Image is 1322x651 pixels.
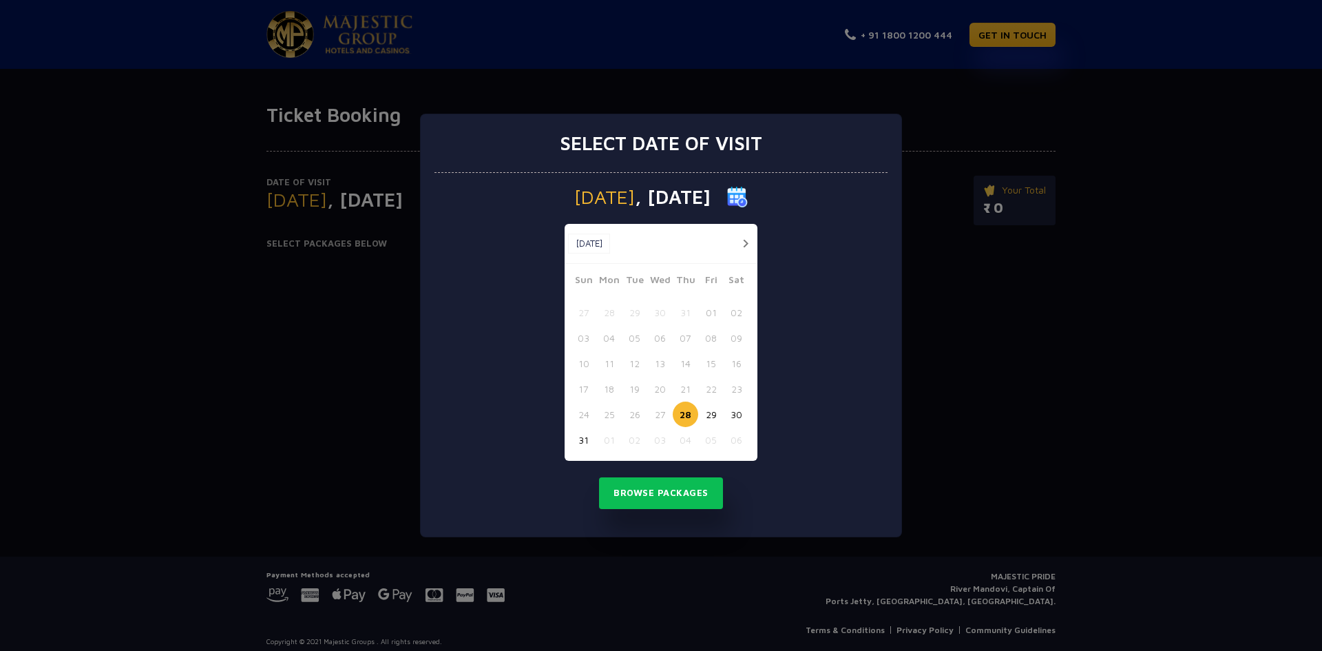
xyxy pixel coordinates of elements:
[673,272,698,291] span: Thu
[673,300,698,325] button: 31
[571,351,596,376] button: 10
[560,132,762,155] h3: Select date of visit
[596,325,622,351] button: 04
[571,272,596,291] span: Sun
[596,376,622,402] button: 18
[568,234,610,254] button: [DATE]
[647,427,673,453] button: 03
[698,427,724,453] button: 05
[724,376,749,402] button: 23
[673,376,698,402] button: 21
[724,272,749,291] span: Sat
[571,376,596,402] button: 17
[647,272,673,291] span: Wed
[596,300,622,325] button: 28
[698,300,724,325] button: 01
[647,300,673,325] button: 30
[622,300,647,325] button: 29
[596,402,622,427] button: 25
[574,187,635,207] span: [DATE]
[698,325,724,351] button: 08
[673,351,698,376] button: 14
[673,325,698,351] button: 07
[698,402,724,427] button: 29
[698,272,724,291] span: Fri
[698,351,724,376] button: 15
[622,376,647,402] button: 19
[724,300,749,325] button: 02
[647,376,673,402] button: 20
[724,351,749,376] button: 16
[724,325,749,351] button: 09
[673,427,698,453] button: 04
[596,272,622,291] span: Mon
[571,402,596,427] button: 24
[622,351,647,376] button: 12
[727,187,748,207] img: calender icon
[622,325,647,351] button: 05
[599,477,723,509] button: Browse Packages
[571,427,596,453] button: 31
[571,325,596,351] button: 03
[622,427,647,453] button: 02
[647,325,673,351] button: 06
[596,351,622,376] button: 11
[622,402,647,427] button: 26
[635,187,711,207] span: , [DATE]
[596,427,622,453] button: 01
[622,272,647,291] span: Tue
[647,402,673,427] button: 27
[698,376,724,402] button: 22
[724,402,749,427] button: 30
[571,300,596,325] button: 27
[673,402,698,427] button: 28
[724,427,749,453] button: 06
[647,351,673,376] button: 13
